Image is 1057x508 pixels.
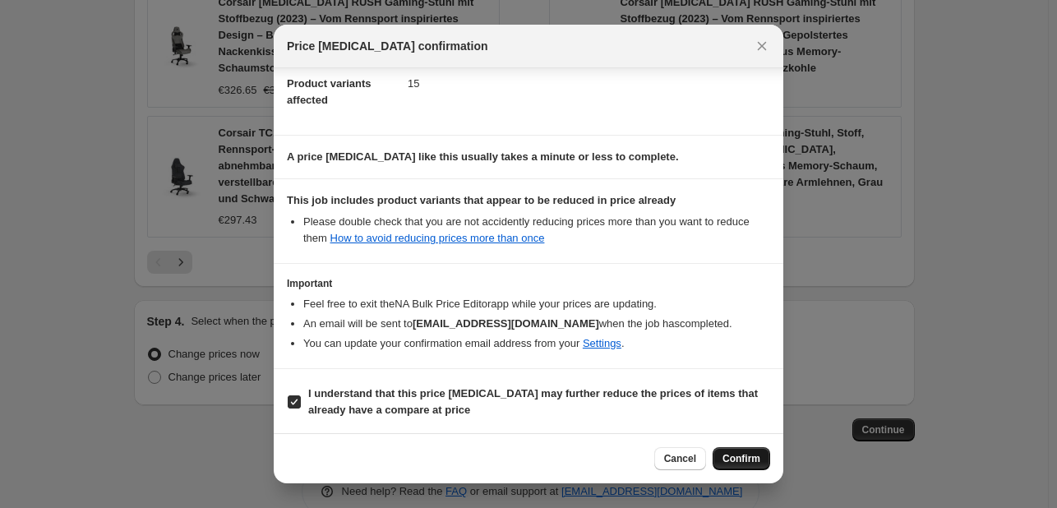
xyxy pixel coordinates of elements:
[750,35,773,58] button: Close
[722,452,760,465] span: Confirm
[287,277,770,290] h3: Important
[413,317,599,330] b: [EMAIL_ADDRESS][DOMAIN_NAME]
[287,77,372,106] span: Product variants affected
[713,447,770,470] button: Confirm
[287,38,488,54] span: Price [MEDICAL_DATA] confirmation
[303,316,770,332] li: An email will be sent to when the job has completed .
[308,387,758,416] b: I understand that this price [MEDICAL_DATA] may further reduce the prices of items that already h...
[287,194,676,206] b: This job includes product variants that appear to be reduced in price already
[287,150,679,163] b: A price [MEDICAL_DATA] like this usually takes a minute or less to complete.
[330,232,545,244] a: How to avoid reducing prices more than once
[303,296,770,312] li: Feel free to exit the NA Bulk Price Editor app while your prices are updating.
[303,335,770,352] li: You can update your confirmation email address from your .
[303,214,770,247] li: Please double check that you are not accidently reducing prices more than you want to reduce them
[654,447,706,470] button: Cancel
[408,62,770,105] dd: 15
[664,452,696,465] span: Cancel
[583,337,621,349] a: Settings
